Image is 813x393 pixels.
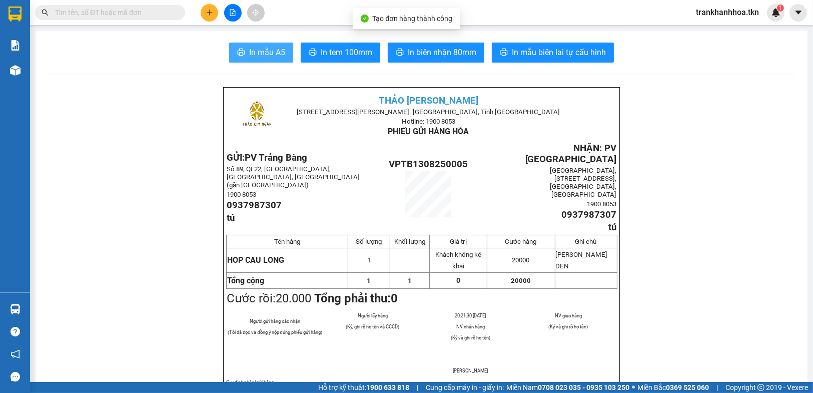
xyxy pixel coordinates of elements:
span: | [417,382,418,393]
button: plus [201,4,218,22]
span: NV nhận hàng [456,324,485,329]
span: PV Trảng Bàng [245,152,307,163]
span: HOP CAU LONG [227,255,284,265]
span: 1 [367,277,371,284]
img: warehouse-icon [10,65,21,76]
button: printerIn mẫu A5 [229,43,293,63]
span: NHẬN: PV [GEOGRAPHIC_DATA] [525,143,617,165]
span: 0937987307 [227,200,282,211]
span: printer [237,48,245,58]
button: aim [247,4,265,22]
span: 0 [391,291,398,305]
span: In tem 100mm [321,46,372,59]
span: (Tôi đã đọc và đồng ý nộp đúng phiếu gửi hàng) [228,329,322,335]
span: Giá trị [450,238,467,245]
span: 1 [367,256,371,264]
span: VPTB1308250005 [389,159,468,170]
span: 1900 8053 [587,200,617,208]
span: Quy định nhận/gửi hàng [226,379,274,385]
button: printerIn mẫu biên lai tự cấu hình [492,43,614,63]
span: Cước hàng [505,238,537,245]
span: | [716,382,718,393]
span: message [11,372,20,381]
span: caret-down [794,8,803,17]
b: GỬI : PV Trảng Bàng [13,73,137,89]
span: Khách không kê khai [435,251,481,270]
span: Hotline: 1900 8053 [402,118,455,125]
span: [GEOGRAPHIC_DATA], [STREET_ADDRESS], [GEOGRAPHIC_DATA], [GEOGRAPHIC_DATA] [550,167,617,198]
span: Tạo đơn hàng thành công [373,15,453,23]
img: warehouse-icon [10,304,21,314]
span: search [42,9,49,16]
span: Tên hàng [274,238,300,245]
span: copyright [757,384,764,391]
strong: Tổng cộng [227,276,264,285]
span: Hỗ trợ kỹ thuật: [318,382,409,393]
span: In mẫu A5 [249,46,285,59]
img: solution-icon [10,40,21,51]
span: trankhanhhoa.tkn [688,6,767,19]
span: Số lượng [356,238,382,245]
sup: 1 [777,5,784,12]
span: 1900 8053 [227,191,256,198]
button: printerIn tem 100mm [301,43,380,63]
span: Miền Bắc [637,382,709,393]
span: In mẫu biên lai tự cấu hình [512,46,606,59]
strong: 0369 525 060 [666,383,709,391]
li: Hotline: 1900 8153 [94,37,418,50]
span: 1 [778,5,782,12]
span: (Ký, ghi rõ họ tên và CCCD) [346,324,399,329]
span: NV giao hàng [555,313,582,318]
strong: Tổng phải thu: [314,291,398,305]
img: icon-new-feature [771,8,780,17]
img: logo-vxr [9,7,22,22]
span: Khối lượng [394,238,425,245]
span: 20000 [512,256,530,264]
span: printer [309,48,317,58]
span: 20.000 [276,291,311,305]
button: caret-down [789,4,807,22]
span: [STREET_ADDRESS][PERSON_NAME]. [GEOGRAPHIC_DATA], Tỉnh [GEOGRAPHIC_DATA] [297,108,560,116]
span: 0937987307 [562,209,617,220]
span: file-add [229,9,236,16]
span: 0 [456,276,460,284]
img: logo.jpg [13,13,63,63]
span: tú [609,222,617,233]
span: Số 89, QL22, [GEOGRAPHIC_DATA], [GEOGRAPHIC_DATA], [GEOGRAPHIC_DATA] (gần [GEOGRAPHIC_DATA]) [227,165,360,189]
strong: GỬI: [227,152,307,163]
span: 1 [408,277,412,284]
span: Cước rồi: [227,291,398,305]
span: ⚪️ [632,385,635,389]
span: tú [227,212,235,223]
span: Miền Nam [506,382,629,393]
button: printerIn biên nhận 80mm [388,43,484,63]
li: [STREET_ADDRESS][PERSON_NAME]. [GEOGRAPHIC_DATA], Tỉnh [GEOGRAPHIC_DATA] [94,25,418,37]
span: aim [252,9,259,16]
strong: 0708 023 035 - 0935 103 250 [538,383,629,391]
span: [PERSON_NAME] DEN [556,251,608,270]
span: check-circle [361,15,369,23]
span: Ghi chú [575,238,597,245]
span: THẢO [PERSON_NAME] [379,95,478,106]
span: [PERSON_NAME] [453,368,488,373]
button: file-add [224,4,242,22]
span: Người lấy hàng [358,313,388,318]
span: 20:21:30 [DATE] [455,313,486,318]
input: Tìm tên, số ĐT hoặc mã đơn [55,7,173,18]
span: question-circle [11,327,20,336]
span: Cung cấp máy in - giấy in: [426,382,504,393]
span: (Ký và ghi rõ họ tên) [548,324,588,329]
span: PHIẾU GỬI HÀNG HÓA [388,127,469,136]
strong: 1900 633 818 [366,383,409,391]
span: printer [396,48,404,58]
img: logo [232,91,282,140]
span: printer [500,48,508,58]
span: Người gửi hàng xác nhận [250,318,300,324]
span: notification [11,349,20,359]
span: plus [206,9,213,16]
span: 20000 [511,277,531,284]
span: In biên nhận 80mm [408,46,476,59]
span: (Ký và ghi rõ họ tên) [451,335,490,340]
